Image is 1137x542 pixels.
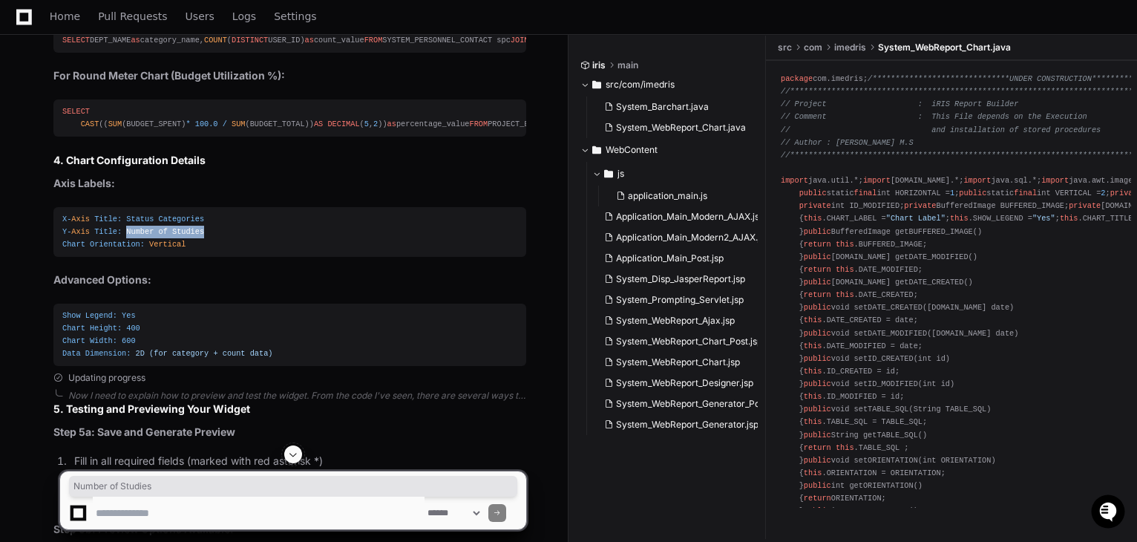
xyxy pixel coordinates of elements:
span: public [804,354,831,363]
span: 5 [364,120,369,128]
span: Application_Main_Post.jsp [616,252,724,264]
span: X [62,215,67,223]
span: Number [126,227,154,236]
span: public [804,303,831,312]
span: 100.0 [195,120,218,128]
span: Logs [232,12,256,21]
span: Vertical [149,240,186,249]
span: Users [186,12,214,21]
span: 2 [373,120,378,128]
div: (( (BUDGET_SPENT) (BUDGET_TOTAL)) ( , )) percentage_value PROJECT_BUDGET BUDGET_TOTAL [62,105,517,131]
span: FROM [469,120,488,128]
span: return [804,290,831,299]
span: public [804,329,831,338]
button: Application_Main_Modern_AJAX.jsp [598,206,758,227]
span: count [223,349,246,358]
svg: Directory [592,141,601,159]
iframe: Open customer support [1090,493,1130,533]
span: Title [94,215,117,223]
strong: Axis Labels: [53,177,115,189]
span: as [305,36,314,45]
button: System_WebReport_Generator_Post.jsp [598,394,758,414]
span: 2D [136,349,145,358]
span: this [836,443,854,452]
span: public [804,405,831,414]
button: System_WebReport_Generator.jsp [598,414,758,435]
span: - [67,227,71,236]
button: Application_Main_Modern2_AJAX.jsp [598,227,758,248]
span: WebContent [606,144,658,156]
span: data) [250,349,273,358]
button: System_Prompting_Servlet.jsp [598,290,758,310]
span: - [67,215,71,223]
span: public [959,189,986,197]
img: PlayerZero [15,15,45,45]
span: Show Legend: [62,311,117,320]
span: public [804,431,831,440]
span: CAST [81,120,99,128]
span: System_WebReport_Generator.jsp [616,419,758,431]
span: final [854,189,877,197]
span: // Project : iRIS Report Builder [781,99,1018,108]
span: : [117,227,122,236]
span: public [799,189,827,197]
span: System_WebReport_Chart.jsp [616,356,740,368]
div: DEPT_NAME category_name, ( USER_ID) count_value SYSTEM_PERSONNEL_CONTACT spc SYSTEM_DEPARTMENT sd... [62,34,517,47]
span: // Author : [PERSON_NAME] M.S [781,138,914,147]
span: import [963,176,991,185]
span: 2 [1101,189,1105,197]
span: SUM [108,120,122,128]
button: System_WebReport_Chart_Post.jsp [598,331,758,352]
span: FROM [364,36,383,45]
span: System_Disp_JasperReport.jsp [616,273,745,285]
span: SUM [232,120,245,128]
span: return [804,240,831,249]
span: Axis [71,215,90,223]
span: this [804,316,822,324]
span: (for [149,349,168,358]
span: this [804,342,822,350]
h3: 5. Testing and Previewing Your Widget [53,402,526,417]
span: : [117,215,122,223]
span: Orientation [90,240,140,249]
button: js [592,162,767,186]
span: this [836,265,854,274]
span: Application_Main_Modern_AJAX.jsp [616,211,764,223]
span: Status [126,215,154,223]
span: System_WebReport_Chart_Post.jsp [616,336,762,347]
div: We're available if you need us! [50,125,188,137]
button: Application_Main_Post.jsp [598,248,758,269]
button: application_main.js [610,186,758,206]
button: System_WebReport_Chart.java [598,117,746,138]
span: Settings [274,12,316,21]
span: // Comment : This File depends on the Execution [781,112,1087,121]
span: Axis [71,227,90,236]
span: SELECT [62,107,90,116]
span: import [1041,176,1069,185]
span: Categories [158,215,204,223]
span: private [904,201,936,210]
span: private [799,201,831,210]
span: this [804,367,822,376]
span: this [804,214,822,223]
span: this [1060,214,1078,223]
div: Now I need to explain how to preview and test the widget. From the code I've seen, there are seve... [68,390,526,402]
span: Home [50,12,80,21]
span: package [781,74,813,83]
span: this [804,392,822,401]
span: this [950,214,969,223]
span: import [781,176,808,185]
span: Application_Main_Modern2_AJAX.jsp [616,232,770,244]
span: Chart Width: [62,336,117,345]
span: iris [592,59,606,71]
span: AS [314,120,323,128]
span: System_WebReport_Chart.java [616,122,746,134]
span: application_main.js [628,190,707,202]
span: 400 [126,324,140,333]
span: Chart [62,240,85,249]
button: Start new chat [252,115,270,133]
svg: Directory [592,76,601,94]
span: Number of Studies [73,480,513,492]
span: JOIN [511,36,529,45]
span: System_WebReport_Ajax.jsp [616,315,735,327]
